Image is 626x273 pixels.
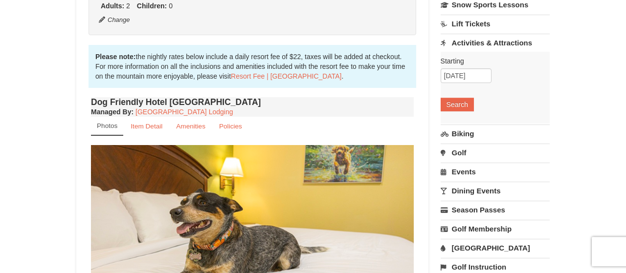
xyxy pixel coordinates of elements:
[101,2,124,10] strong: Adults:
[91,108,131,116] span: Managed By
[441,163,550,181] a: Events
[176,123,205,130] small: Amenities
[441,239,550,257] a: [GEOGRAPHIC_DATA]
[231,72,341,80] a: Resort Fee | [GEOGRAPHIC_DATA]
[137,2,167,10] strong: Children:
[98,15,131,25] button: Change
[441,201,550,219] a: Season Passes
[97,122,117,129] small: Photos
[441,15,550,33] a: Lift Tickets
[126,2,130,10] span: 2
[213,117,248,136] a: Policies
[441,34,550,52] a: Activities & Attractions
[441,144,550,162] a: Golf
[441,125,550,143] a: Biking
[124,117,169,136] a: Item Detail
[169,2,173,10] span: 0
[89,45,416,88] div: the nightly rates below include a daily resort fee of $22, taxes will be added at checkout. For m...
[91,117,123,136] a: Photos
[131,123,162,130] small: Item Detail
[135,108,233,116] a: [GEOGRAPHIC_DATA] Lodging
[95,53,135,61] strong: Please note:
[91,108,134,116] strong: :
[219,123,242,130] small: Policies
[441,220,550,238] a: Golf Membership
[441,56,542,66] label: Starting
[91,97,414,107] h4: Dog Friendly Hotel [GEOGRAPHIC_DATA]
[170,117,212,136] a: Amenities
[441,182,550,200] a: Dining Events
[441,98,474,111] button: Search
